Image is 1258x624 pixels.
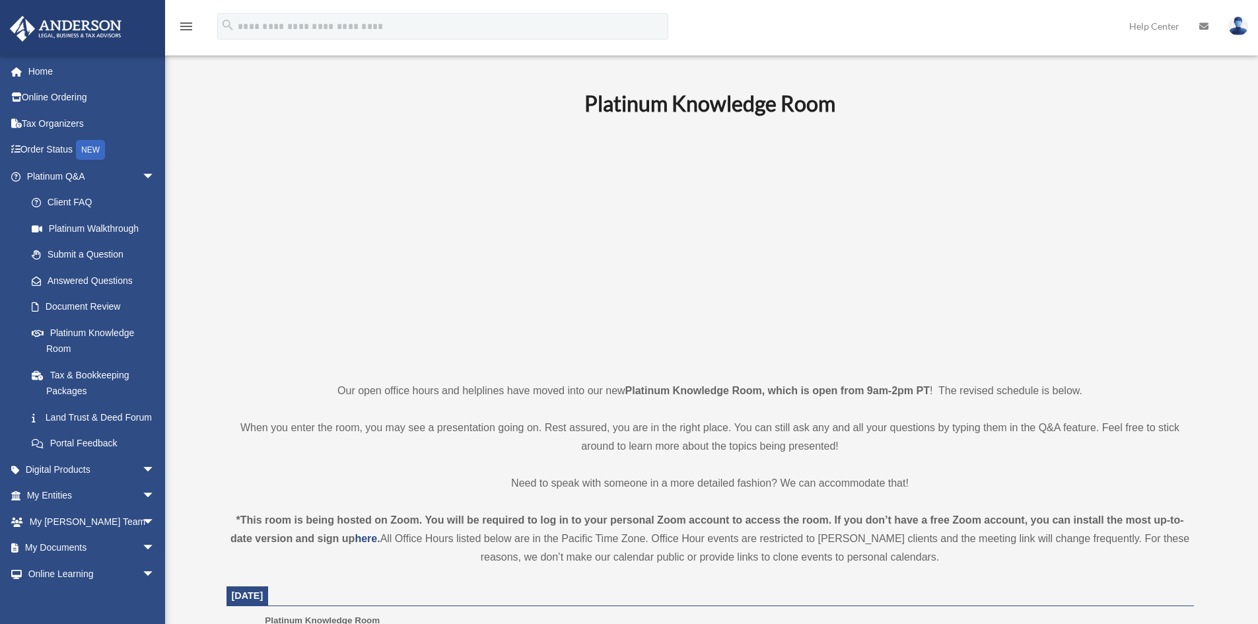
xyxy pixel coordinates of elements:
strong: *This room is being hosted on Zoom. You will be required to log in to your personal Zoom account ... [230,514,1184,544]
span: [DATE] [232,590,263,601]
a: Portal Feedback [18,431,175,457]
a: Tax & Bookkeeping Packages [18,362,175,404]
div: NEW [76,140,105,160]
span: arrow_drop_down [142,535,168,562]
div: All Office Hours listed below are in the Pacific Time Zone. Office Hour events are restricted to ... [227,511,1194,567]
span: arrow_drop_down [142,508,168,536]
b: Platinum Knowledge Room [584,90,835,116]
a: Document Review [18,294,175,320]
a: Home [9,58,175,85]
span: arrow_drop_down [142,561,168,588]
a: menu [178,23,194,34]
strong: . [377,533,380,544]
a: Online Learningarrow_drop_down [9,561,175,587]
p: When you enter the room, you may see a presentation going on. Rest assured, you are in the right ... [227,419,1194,456]
a: Submit a Question [18,242,175,268]
i: menu [178,18,194,34]
a: Answered Questions [18,267,175,294]
a: Client FAQ [18,190,175,216]
a: My Documentsarrow_drop_down [9,535,175,561]
img: User Pic [1228,17,1248,36]
p: Our open office hours and helplines have moved into our new ! The revised schedule is below. [227,382,1194,400]
img: Anderson Advisors Platinum Portal [6,16,125,42]
a: here [355,533,377,544]
a: Platinum Walkthrough [18,215,175,242]
a: Online Ordering [9,85,175,111]
strong: Platinum Knowledge Room, which is open from 9am-2pm PT [625,385,930,396]
a: My [PERSON_NAME] Teamarrow_drop_down [9,508,175,535]
span: arrow_drop_down [142,163,168,190]
span: arrow_drop_down [142,456,168,483]
span: arrow_drop_down [142,483,168,510]
a: Platinum Q&Aarrow_drop_down [9,163,175,190]
a: My Entitiesarrow_drop_down [9,483,175,509]
i: search [221,18,235,32]
a: Order StatusNEW [9,137,175,164]
iframe: 231110_Toby_KnowledgeRoom [512,134,908,357]
a: Tax Organizers [9,110,175,137]
p: Need to speak with someone in a more detailed fashion? We can accommodate that! [227,474,1194,493]
a: Platinum Knowledge Room [18,320,168,362]
a: Digital Productsarrow_drop_down [9,456,175,483]
a: Land Trust & Deed Forum [18,404,175,431]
